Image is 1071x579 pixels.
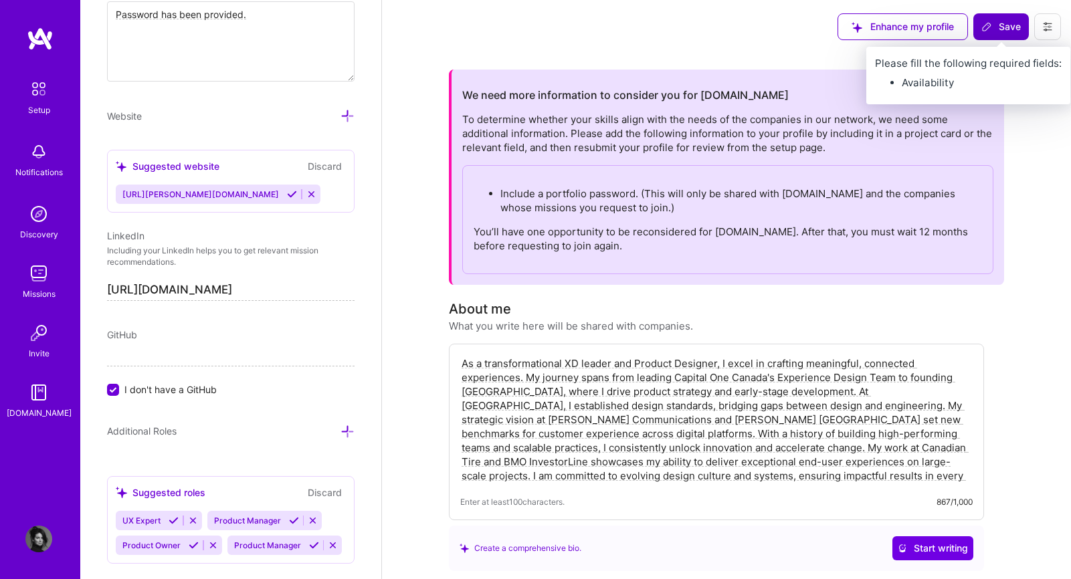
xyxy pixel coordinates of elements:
div: Setup [28,103,50,117]
i: Reject [306,189,316,199]
div: Suggested website [116,159,219,173]
span: Product Manager [234,540,301,550]
div: Discovery [20,227,58,241]
div: To determine whether your skills align with the needs of the companies in our network, we need so... [462,112,993,274]
i: Accept [169,515,179,526]
button: Discard [304,158,346,174]
i: Accept [287,189,297,199]
i: Reject [208,540,218,550]
span: I don't have a GitHub [124,382,217,396]
span: Website [107,110,142,122]
textarea: As a transformational XD leader and Product Designer, I excel in crafting meaningful, connected e... [460,355,973,484]
i: Reject [328,540,338,550]
span: UX Expert [122,515,161,526]
p: Include a portfolio password. (This will only be shared with [DOMAIN_NAME] and the companies whos... [500,187,982,215]
div: Invite [29,346,50,360]
i: icon SuggestedTeams [460,543,469,552]
i: Reject [188,515,198,526]
button: Start writing [892,536,973,560]
i: Accept [289,515,299,526]
div: [DOMAIN_NAME] [7,406,72,420]
span: [URL][PERSON_NAME][DOMAIN_NAME] [122,189,279,199]
div: Notifications [15,165,63,179]
i: icon CrystalBallWhite [898,544,907,553]
i: Reject [308,515,318,526]
p: Including your LinkedIn helps you to get relevant mission recommendations. [107,245,355,268]
span: Additional Roles [107,425,177,437]
span: Product Owner [122,540,181,550]
span: Enter at least 100 characters. [460,495,565,509]
div: About me [449,299,511,319]
button: Discard [304,485,346,500]
img: Invite [25,320,52,346]
span: Product Manager [214,515,281,526]
a: User Avatar [22,526,56,552]
textarea: Password has been provided. [107,1,355,82]
i: Accept [189,540,199,550]
i: icon SuggestedTeams [116,487,127,498]
h2: We need more information to consider you for [DOMAIN_NAME] [462,89,789,102]
div: Create a comprehensive bio. [460,541,581,555]
img: setup [25,75,53,103]
i: icon SuggestedTeams [116,161,127,172]
img: logo [27,27,54,51]
span: Save [981,20,1021,33]
button: Save [973,13,1029,40]
img: bell [25,138,52,165]
div: 867/1,000 [937,495,973,509]
img: discovery [25,201,52,227]
span: Start writing [898,542,968,555]
img: guide book [25,379,52,406]
span: GitHub [107,329,137,340]
img: User Avatar [25,526,52,552]
span: LinkedIn [107,230,144,241]
div: Suggested roles [116,485,205,499]
div: Missions [23,287,56,301]
p: You’ll have one opportunity to be reconsidered for [DOMAIN_NAME]. After that, you must wait 12 mo... [474,225,982,253]
img: teamwork [25,260,52,287]
div: What you write here will be shared with companies. [449,319,693,333]
i: Accept [309,540,319,550]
